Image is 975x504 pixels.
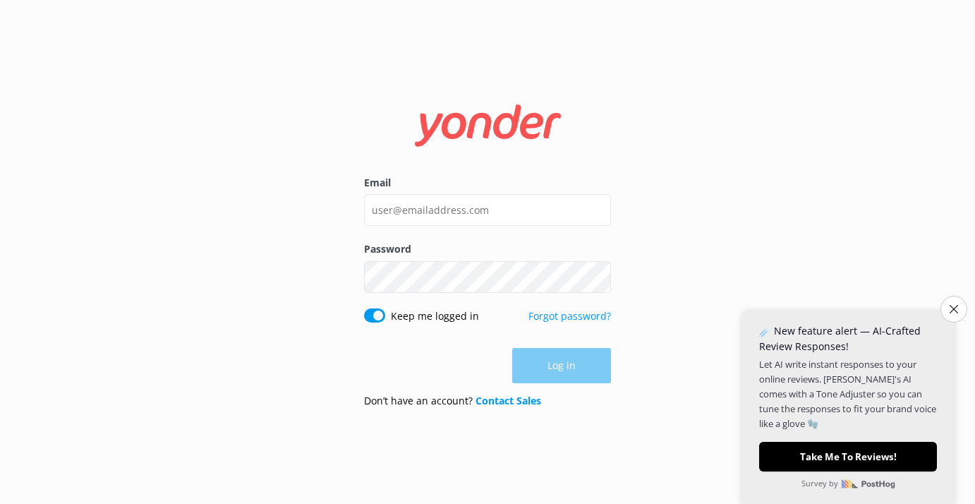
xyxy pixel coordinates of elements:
[476,394,541,407] a: Contact Sales
[364,175,611,191] label: Email
[391,308,479,324] label: Keep me logged in
[528,309,611,323] a: Forgot password?
[364,241,611,257] label: Password
[364,393,541,409] p: Don’t have an account?
[583,263,611,291] button: Show password
[364,194,611,226] input: user@emailaddress.com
